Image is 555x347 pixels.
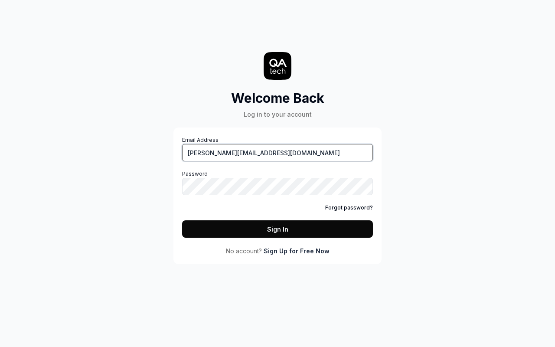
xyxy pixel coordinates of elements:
[182,170,373,195] label: Password
[226,246,262,255] span: No account?
[325,204,373,212] a: Forgot password?
[231,110,324,119] div: Log in to your account
[182,178,373,195] input: Password
[182,144,373,161] input: Email Address
[182,220,373,238] button: Sign In
[231,88,324,108] h2: Welcome Back
[264,246,330,255] a: Sign Up for Free Now
[182,136,373,161] label: Email Address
